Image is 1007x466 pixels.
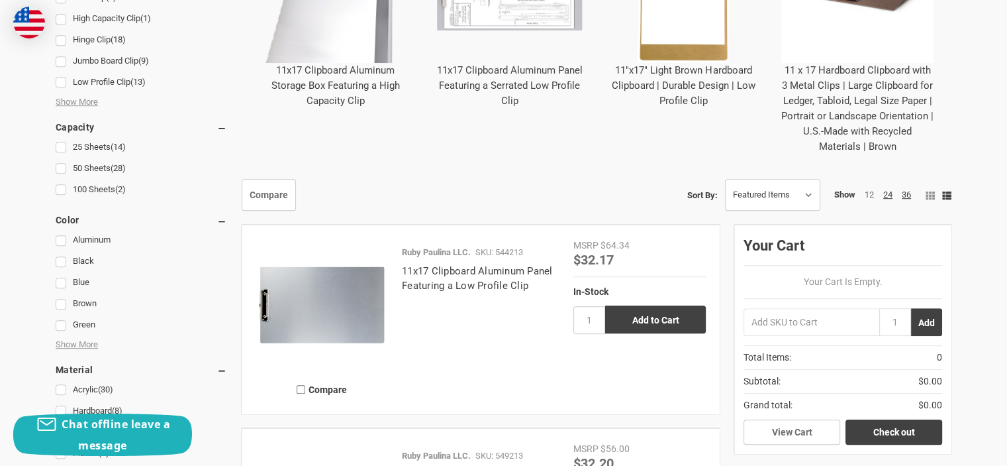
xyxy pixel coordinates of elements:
[13,7,45,38] img: duty and tax information for United States
[56,160,227,178] a: 50 Sheets
[56,381,227,399] a: Acrylic
[56,338,98,351] span: Show More
[56,52,227,70] a: Jumbo Board Clip
[13,414,192,456] button: Chat offline leave a message
[612,64,755,107] a: 11"x17" Light Brown Hardboard Clipboard | Durable Design | Low Profile Clip
[605,306,706,333] input: Add to Cart
[56,10,227,28] a: High Capacity Clip
[99,448,109,458] span: (1)
[573,284,706,298] div: In-Stock
[56,295,227,313] a: Brown
[297,385,305,394] input: Compare
[573,251,614,268] span: $32.17
[56,231,227,249] a: Aluminum
[918,398,942,412] span: $0.00
[56,274,227,292] a: Blue
[743,420,840,445] a: View Cart
[743,398,792,412] span: Grand total:
[687,185,718,205] label: Sort By:
[138,56,149,66] span: (9)
[256,239,388,371] img: 11x17 Clipboard Aluminum Panel Featuring a Low Profile Clip
[865,190,874,200] a: 12
[56,253,227,270] a: Black
[130,77,146,87] span: (13)
[573,442,599,456] div: MSRP
[743,351,791,365] span: Total Items:
[111,163,126,173] span: (28)
[56,212,227,228] h5: Color
[600,443,630,454] span: $56.00
[475,449,523,463] p: SKU: 549213
[437,64,583,107] a: 11x17 Clipboard Aluminum Panel Featuring a Serrated Low Profile Clip
[56,31,227,49] a: Hinge Clip
[743,234,942,266] div: Your Cart
[883,190,892,200] a: 24
[56,181,227,199] a: 100 Sheets
[111,34,126,44] span: (18)
[845,420,942,445] a: Check out
[781,64,934,152] a: 11 x 17 Hardboard Clipboard with 3 Metal Clips | Large Clipboard for Ledger, Tabloid, Legal Size ...
[402,265,553,292] a: 11x17 Clipboard Aluminum Panel Featuring a Low Profile Clip
[98,384,113,394] span: (30)
[937,351,942,365] span: 0
[834,188,855,200] span: Show
[115,184,126,194] span: (2)
[743,308,879,336] input: Add SKU to Cart
[600,240,630,251] span: $64.34
[475,246,523,259] p: SKU: 544213
[56,74,227,91] a: Low Profile Clip
[743,275,942,289] p: Your Cart Is Empty.
[56,362,227,378] h5: Material
[402,246,471,259] p: Ruby Paulina LLC.
[56,139,227,156] a: 25 Sheets
[242,179,296,211] a: Compare
[62,417,170,453] span: Chat offline leave a message
[111,142,126,152] span: (14)
[56,95,98,109] span: Show More
[918,375,942,388] span: $0.00
[56,402,227,420] a: Hardboard
[902,190,911,200] a: 36
[911,308,942,336] button: Add
[56,316,227,334] a: Green
[573,239,599,253] div: MSRP
[56,119,227,135] h5: Capacity
[112,406,122,416] span: (8)
[402,449,471,463] p: Ruby Paulina LLC.
[743,375,781,388] span: Subtotal:
[140,13,151,23] span: (1)
[271,64,400,107] a: 11x17 Clipboard Aluminum Storage Box Featuring a High Capacity Clip
[256,379,388,400] label: Compare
